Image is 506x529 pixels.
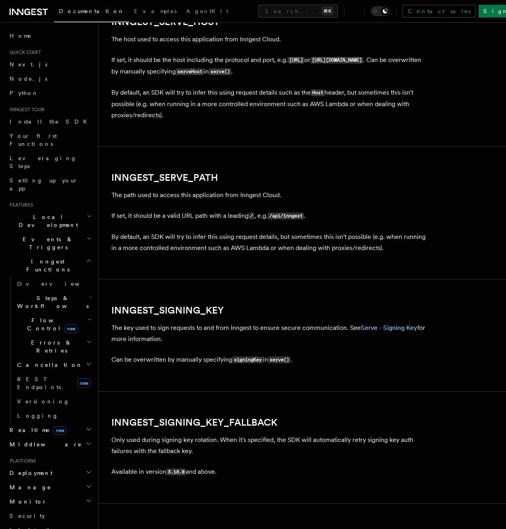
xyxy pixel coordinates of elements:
a: Install the SDK [6,114,93,129]
span: Security [10,513,45,519]
button: Steps & Workflows [14,291,93,313]
a: Next.js [6,57,93,72]
span: Errors & Retries [14,339,86,355]
span: Home [10,32,32,40]
p: By default, an SDK will try to infer this using request details, but sometimes this isn't possibl... [111,231,430,254]
span: Monitor [6,498,47,506]
code: 3.18.0 [166,469,186,475]
p: Available in version and above. [111,466,430,478]
button: Errors & Retries [14,335,93,358]
code: signingKey [232,357,263,363]
span: Node.js [10,76,47,82]
code: serveHost [176,68,204,75]
span: Manage [6,483,51,491]
a: REST Endpointsnew [14,372,93,394]
button: Flow Controlnew [14,313,93,335]
button: Cancellation [14,358,93,372]
p: By default, an SDK will try to infer this using request details such as the header, but sometimes... [111,87,430,121]
p: The path used to access this application from Inngest Cloud. [111,190,430,201]
a: Security [6,509,93,523]
span: Next.js [10,61,47,68]
span: Cancellation [14,361,83,369]
span: Inngest Functions [6,258,86,273]
a: Versioning [14,394,93,409]
button: Events & Triggers [6,232,93,254]
a: Examples [129,2,181,21]
p: If set, it should be a valid URL path with a leading , e.g. . [111,210,430,222]
span: Overview [17,281,99,287]
code: serve() [209,68,231,75]
a: Documentation [54,2,129,22]
span: Leveraging Steps [10,155,77,169]
button: Deployment [6,466,93,480]
a: Python [6,86,93,100]
a: INNGEST_SIGNING_KEY [111,305,224,316]
button: Realtimenew [6,423,93,437]
p: The host used to access this application from Inngest Cloud. [111,34,430,45]
kbd: ⌘K [322,7,333,15]
code: [URL] [288,57,304,64]
button: Inngest Functions [6,254,93,277]
span: Platform [6,458,36,464]
span: Setting up your app [10,177,78,192]
span: Middleware [6,440,82,448]
span: Your first Functions [10,133,57,147]
a: Logging [14,409,93,423]
span: Logging [17,413,58,419]
span: Deployment [6,469,53,477]
span: Steps & Workflows [14,294,89,310]
a: INNGEST_SERVE_PATH [111,172,218,183]
button: Search...⌘K [259,5,338,17]
span: new [53,426,66,435]
span: REST Endpoints [17,376,61,390]
p: If set, it should be the host including the protocol and port, e.g. or . Can be overwritten by ma... [111,54,430,78]
code: / [249,213,254,219]
span: new [64,324,78,333]
a: Contact sales [403,5,475,17]
span: Quick start [6,49,41,56]
a: AgentKit [181,2,233,21]
code: [URL][DOMAIN_NAME] [310,57,363,64]
a: Your first Functions [6,129,93,151]
button: Middleware [6,437,93,451]
a: Leveraging Steps [6,151,93,173]
button: Local Development [6,210,93,232]
code: serve() [268,357,290,363]
button: Manage [6,480,93,494]
span: Examples [134,8,177,14]
a: Setting up your app [6,173,93,196]
span: Python [10,90,39,96]
span: new [77,378,90,388]
p: Can be overwritten by manually specifying in . [111,354,430,366]
span: Flow Control [14,316,88,332]
span: Inngest tour [6,107,45,113]
span: Events & Triggers [6,235,87,251]
a: Overview [14,277,93,291]
code: /api/inngest [268,213,304,219]
span: Realtime [6,426,66,434]
a: Serve - Signing Key [361,324,417,331]
span: AgentKit [186,8,228,14]
p: Only used during signing key rotation. When it's specified, the SDK will automatically retry sign... [111,434,430,457]
a: INNGEST_SIGNING_KEY_FALLBACK [111,417,277,428]
p: The key used to sign requests to and from Inngest to ensure secure communication. See for more in... [111,322,430,345]
a: Node.js [6,72,93,86]
a: Home [6,29,93,43]
button: Toggle dark mode [371,6,390,16]
span: Documentation [59,8,125,14]
span: Features [6,202,33,208]
span: Install the SDK [10,118,92,125]
div: Inngest Functions [6,277,93,423]
span: Versioning [17,398,70,405]
button: Monitor [6,494,93,509]
code: Host [311,89,325,96]
span: Local Development [6,213,87,229]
